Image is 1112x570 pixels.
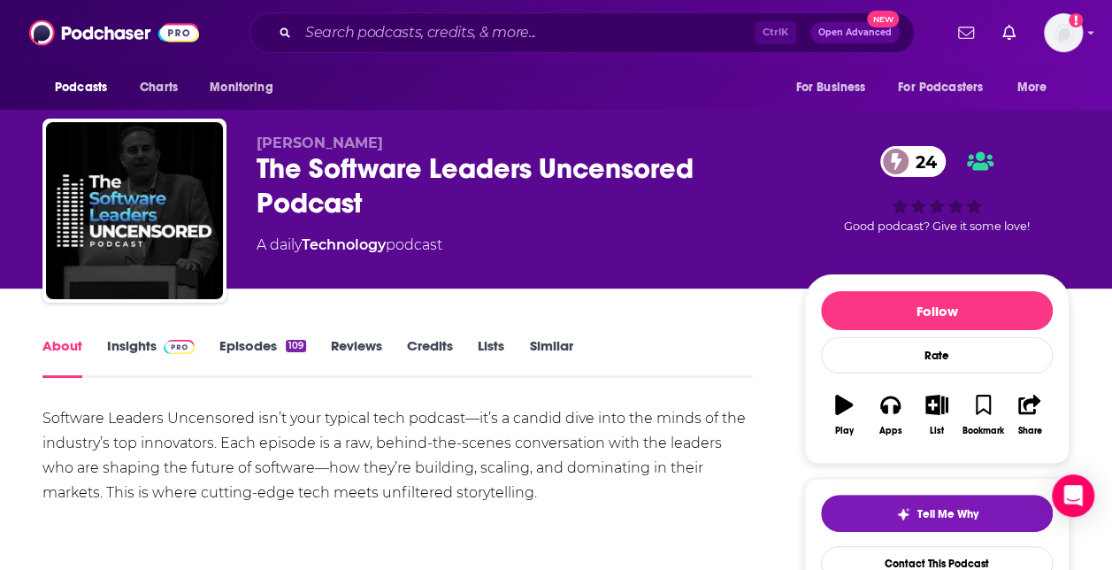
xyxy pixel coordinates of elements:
[995,18,1023,48] a: Show notifications dropdown
[896,507,910,521] img: tell me why sparkle
[960,383,1006,447] button: Bookmark
[46,122,223,299] img: The Software Leaders Uncensored Podcast
[302,236,386,253] a: Technology
[249,12,915,53] div: Search podcasts, credits, & more...
[257,235,442,256] div: A daily podcast
[42,71,130,104] button: open menu
[821,291,1053,330] button: Follow
[1044,13,1083,52] button: Show profile menu
[880,146,946,177] a: 24
[1052,474,1094,517] div: Open Intercom Messenger
[1069,13,1083,27] svg: Add a profile image
[821,495,1053,532] button: tell me why sparkleTell Me Why
[128,71,188,104] a: Charts
[478,337,504,378] a: Lists
[42,337,82,378] a: About
[1017,426,1041,436] div: Share
[42,406,753,505] div: Software Leaders Uncensored isn’t your typical tech podcast—it’s a candid dive into the minds of ...
[140,75,178,100] span: Charts
[930,426,944,436] div: List
[818,28,892,37] span: Open Advanced
[917,507,978,521] span: Tell Me Why
[898,75,983,100] span: For Podcasters
[219,337,306,378] a: Episodes109
[529,337,572,378] a: Similar
[331,337,382,378] a: Reviews
[898,146,946,177] span: 24
[835,426,854,436] div: Play
[821,383,867,447] button: Play
[55,75,107,100] span: Podcasts
[755,21,796,44] span: Ctrl K
[286,340,306,352] div: 109
[210,75,272,100] span: Monitoring
[810,22,900,43] button: Open AdvancedNew
[951,18,981,48] a: Show notifications dropdown
[1044,13,1083,52] img: User Profile
[844,220,1030,233] span: Good podcast? Give it some love!
[879,426,902,436] div: Apps
[821,337,1053,374] div: Rate
[1005,71,1070,104] button: open menu
[867,383,913,447] button: Apps
[962,426,1004,436] div: Bookmark
[867,11,899,27] span: New
[298,19,755,47] input: Search podcasts, credits, & more...
[886,71,1008,104] button: open menu
[1017,75,1047,100] span: More
[804,135,1070,244] div: 24Good podcast? Give it some love!
[107,337,195,378] a: InsightsPodchaser Pro
[795,75,865,100] span: For Business
[257,135,383,151] span: [PERSON_NAME]
[407,337,453,378] a: Credits
[29,16,199,50] img: Podchaser - Follow, Share and Rate Podcasts
[783,71,887,104] button: open menu
[914,383,960,447] button: List
[1007,383,1053,447] button: Share
[1044,13,1083,52] span: Logged in as Shift_2
[164,340,195,354] img: Podchaser Pro
[197,71,295,104] button: open menu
